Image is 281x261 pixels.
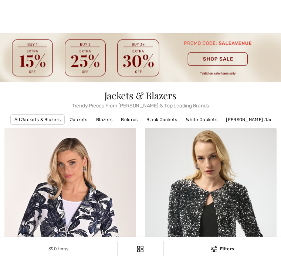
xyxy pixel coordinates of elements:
a: Jackets [66,115,91,124]
a: Blazers [92,115,116,124]
a: Black Jackets [143,115,181,124]
iframe: Opens a widget where you can chat to one of our agents [233,239,274,257]
img: Filters [137,246,143,252]
a: White Jackets [182,115,221,124]
img: Filters [211,246,217,252]
div: Filters [168,245,277,252]
span: 390 [48,246,57,251]
span: Trendy Pieces From [PERSON_NAME] & Top Leading Brands [4,100,277,109]
span: Jackets & Blazers [104,89,176,102]
a: Boleros [117,115,141,124]
a: All Jackets & Blazers [10,114,65,125]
